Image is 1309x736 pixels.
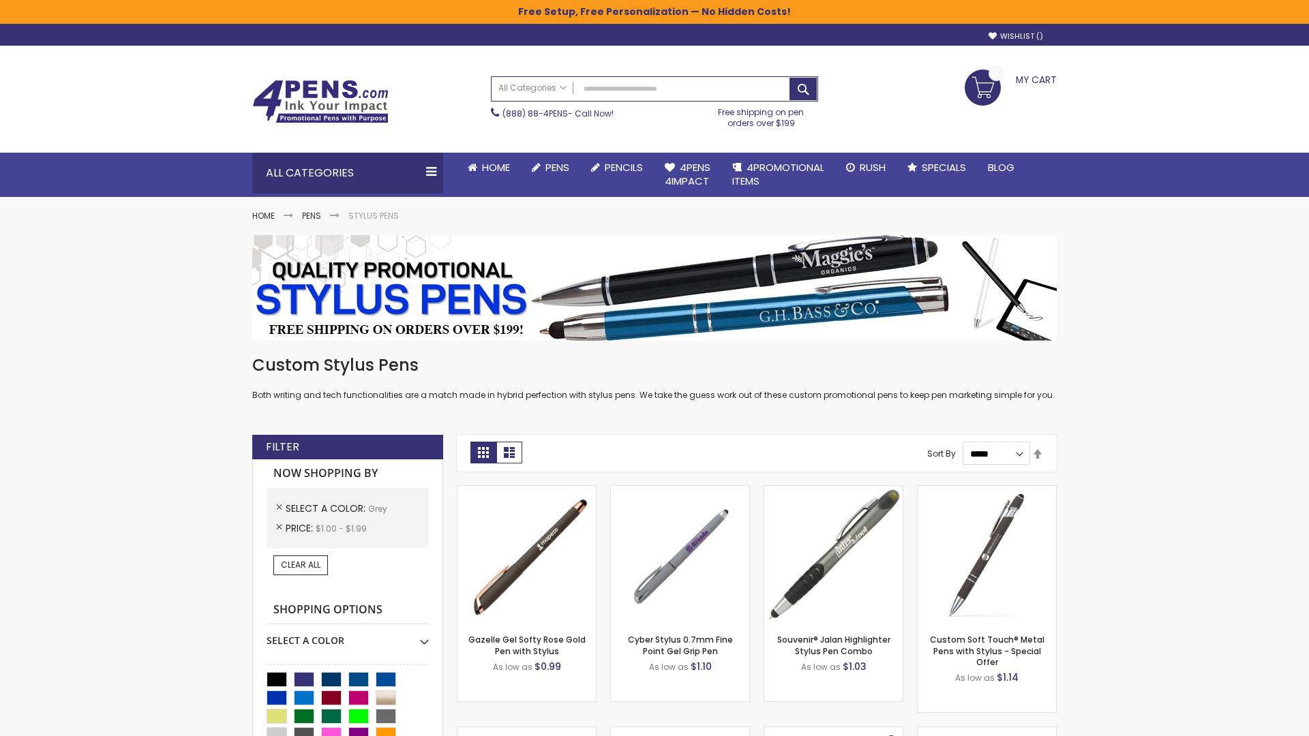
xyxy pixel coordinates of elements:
[252,354,1057,401] div: Both writing and tech functionalities are a match made in hybrid perfection with stylus pens. We ...
[605,160,643,174] span: Pencils
[267,596,429,625] strong: Shopping Options
[252,153,443,194] div: All Categories
[721,153,835,197] a: 4PROMOTIONALITEMS
[502,108,614,119] span: - Call Now!
[764,485,903,497] a: Souvenir® Jalan Highlighter Stylus Pen Combo-Grey
[835,153,897,183] a: Rush
[521,153,580,183] a: Pens
[843,660,867,673] span: $1.03
[922,160,966,174] span: Specials
[691,660,712,673] span: $1.10
[286,502,368,515] span: Select A Color
[897,153,977,183] a: Specials
[368,503,387,515] span: Grey
[252,210,275,221] a: Home
[955,672,995,684] span: As low as
[628,634,733,656] a: Cyber Stylus 0.7mm Fine Point Gel Grip Pen
[316,523,367,534] span: $1.00 - $1.99
[704,102,819,129] div: Free shipping on pen orders over $199
[498,82,567,93] span: All Categories
[860,160,886,174] span: Rush
[535,660,561,673] span: $0.99
[468,634,586,656] a: Gazelle Gel Softy Rose Gold Pen with Stylus
[977,153,1025,183] a: Blog
[545,160,569,174] span: Pens
[482,160,510,174] span: Home
[470,442,496,463] strong: Grid
[611,485,749,497] a: Cyber Stylus 0.7mm Fine Point Gel Grip Pen-Grey
[997,671,1019,684] span: $1.14
[930,634,1044,667] a: Custom Soft Touch® Metal Pens with Stylus - Special Offer
[649,661,689,673] span: As low as
[266,440,299,455] strong: Filter
[764,486,903,624] img: Souvenir® Jalan Highlighter Stylus Pen Combo-Grey
[493,661,532,673] span: As low as
[286,521,316,535] span: Price
[502,108,568,119] a: (888) 88-4PENS
[252,235,1057,341] img: Stylus Pens
[348,210,399,221] strong: Stylus Pens
[654,153,721,197] a: 4Pens4impact
[777,634,890,656] a: Souvenir® Jalan Highlighter Stylus Pen Combo
[457,153,521,183] a: Home
[457,485,596,497] a: Gazelle Gel Softy Rose Gold Pen with Stylus-Grey
[281,559,320,570] span: Clear All
[252,354,1057,376] h1: Custom Stylus Pens
[457,486,596,624] img: Gazelle Gel Softy Rose Gold Pen with Stylus-Grey
[918,486,1056,624] img: Custom Soft Touch® Metal Pens with Stylus-Grey
[665,160,710,188] span: 4Pens 4impact
[492,77,573,99] a: All Categories
[267,624,429,647] div: Select A Color
[273,555,328,574] a: Clear All
[267,459,429,488] strong: Now Shopping by
[252,80,389,123] img: 4Pens Custom Pens and Promotional Products
[918,485,1056,497] a: Custom Soft Touch® Metal Pens with Stylus-Grey
[801,661,841,673] span: As low as
[302,210,321,221] a: Pens
[580,153,654,183] a: Pencils
[988,160,1014,174] span: Blog
[732,160,824,188] span: 4PROMOTIONAL ITEMS
[989,31,1043,42] a: Wishlist
[927,448,956,459] label: Sort By
[611,486,749,624] img: Cyber Stylus 0.7mm Fine Point Gel Grip Pen-Grey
